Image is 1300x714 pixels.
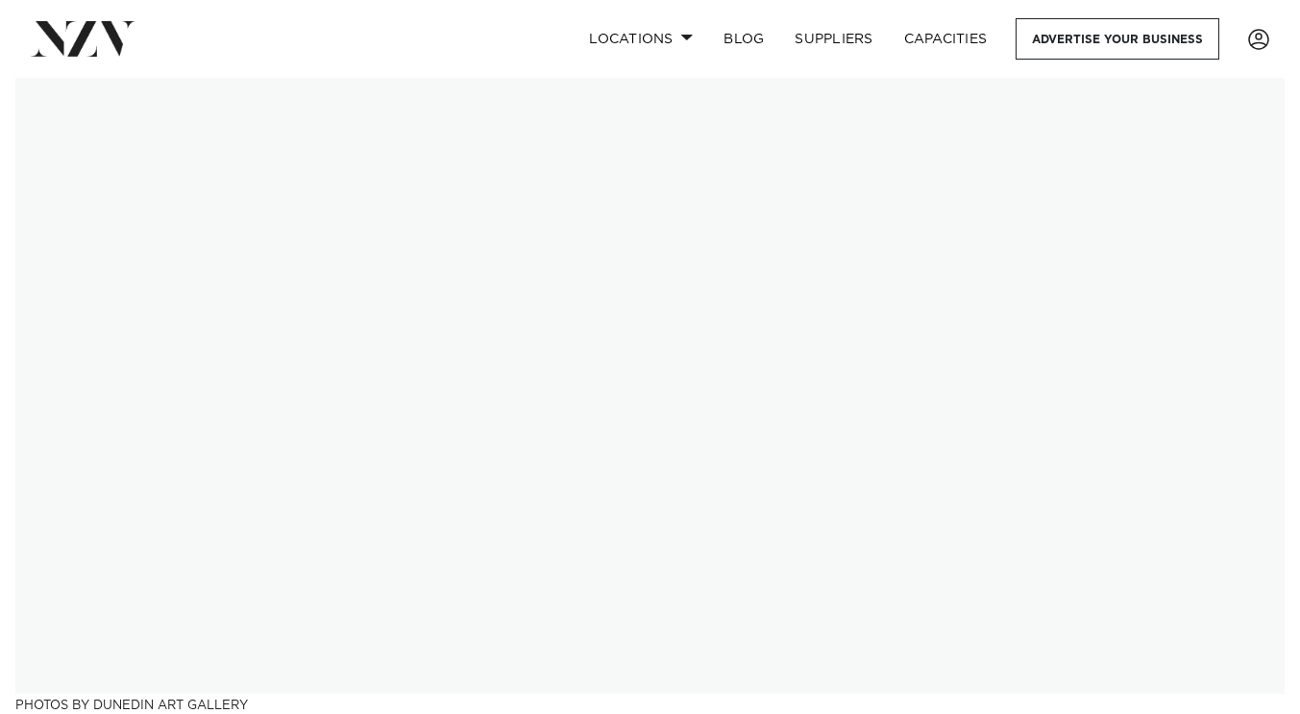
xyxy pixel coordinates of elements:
[779,18,888,60] a: SUPPLIERS
[708,18,779,60] a: BLOG
[1016,18,1219,60] a: Advertise your business
[15,694,1285,714] h3: Photos by Dunedin Art Gallery
[889,18,1003,60] a: Capacities
[31,21,135,56] img: nzv-logo.png
[574,18,708,60] a: Locations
